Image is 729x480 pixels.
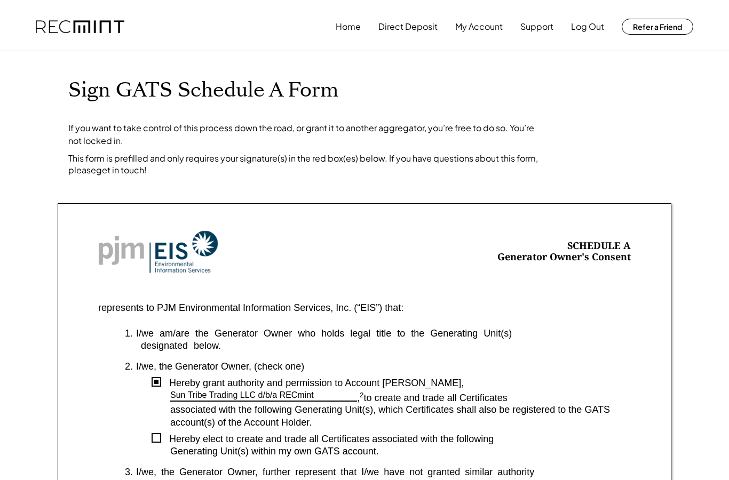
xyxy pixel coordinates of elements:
div: associated with the following Generating Unit(s), which Certificates shall also be registered to ... [170,404,631,429]
div: This form is prefilled and only requires your signature(s) in the red box(es) below. If you have ... [68,153,549,177]
sup: 2 [360,391,364,399]
button: Direct Deposit [378,16,438,37]
button: Refer a Friend [622,19,693,35]
div: I/we, the Generator Owner, further represent that I/we have not granted similar authority [136,466,631,478]
div: 3. [125,466,133,478]
div: 1. [125,327,133,340]
a: get in touch [96,164,144,175]
div: If you want to take control of this process down the road, or grant it to another aggregator, you... [68,122,549,147]
button: My Account [455,16,503,37]
img: Screenshot%202023-10-20%20at%209.53.17%20AM.png [98,230,218,274]
div: Hereby grant authority and permission to Account [PERSON_NAME], [161,377,631,389]
div: Generating Unit(s) within my own GATS account. [170,445,631,458]
div: Sun Tribe Trading LLC d/b/a RECmint [170,390,314,401]
div: represents to PJM Environmental Information Services, Inc. (“EIS”) that: [98,302,403,314]
div: 2. [125,361,133,373]
button: Log Out [571,16,604,37]
div: SCHEDULE A Generator Owner's Consent [497,240,631,264]
div: I/we am/are the Generator Owner who holds legal title to the Generating Unit(s) [136,327,631,340]
button: Home [336,16,361,37]
div: , [357,393,364,404]
div: to create and trade all Certificates [364,393,631,404]
div: designated below. [125,340,631,352]
img: recmint-logotype%403x.png [36,20,124,34]
button: Support [520,16,553,37]
div: Hereby elect to create and trade all Certificates associated with the following [161,433,631,445]
div: I/we, the Generator Owner, (check one) [136,361,631,373]
h1: Sign GATS Schedule A Form [68,78,661,103]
